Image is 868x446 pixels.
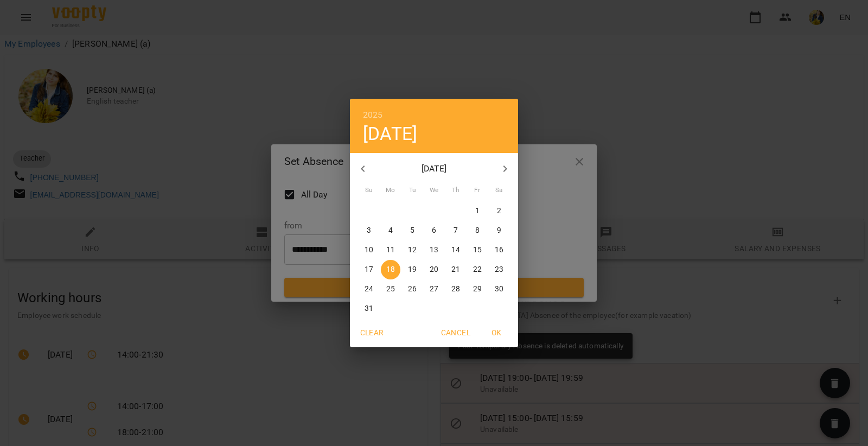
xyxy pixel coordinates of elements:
p: 22 [473,264,482,275]
p: 20 [430,264,438,275]
button: OK [479,323,514,342]
span: Th [446,185,465,196]
p: 17 [365,264,373,275]
button: 10 [359,240,379,260]
button: [DATE] [363,123,417,145]
p: 1 [475,206,480,216]
p: 11 [386,245,395,256]
button: 23 [489,260,509,279]
p: 13 [430,245,438,256]
p: 26 [408,284,417,295]
button: 30 [489,279,509,299]
p: 15 [473,245,482,256]
button: 21 [446,260,465,279]
span: Mo [381,185,400,196]
p: 19 [408,264,417,275]
p: 16 [495,245,503,256]
p: 31 [365,303,373,314]
p: 30 [495,284,503,295]
p: 7 [454,225,458,236]
button: 1 [468,201,487,221]
button: 11 [381,240,400,260]
p: 23 [495,264,503,275]
p: [DATE] [376,162,493,175]
p: 3 [367,225,371,236]
p: 6 [432,225,436,236]
p: 2 [497,206,501,216]
button: 27 [424,279,444,299]
span: We [424,185,444,196]
p: 24 [365,284,373,295]
button: 25 [381,279,400,299]
button: 4 [381,221,400,240]
span: Su [359,185,379,196]
button: 7 [446,221,465,240]
button: 2 [489,201,509,221]
p: 21 [451,264,460,275]
button: 6 [424,221,444,240]
button: Clear [354,323,389,342]
button: 19 [403,260,422,279]
span: Cancel [441,326,470,339]
span: Fr [468,185,487,196]
button: 8 [468,221,487,240]
button: 24 [359,279,379,299]
p: 12 [408,245,417,256]
p: 25 [386,284,395,295]
p: 4 [388,225,393,236]
button: 26 [403,279,422,299]
button: 16 [489,240,509,260]
span: Tu [403,185,422,196]
button: 18 [381,260,400,279]
button: 5 [403,221,422,240]
p: 18 [386,264,395,275]
button: Cancel [437,323,475,342]
button: 15 [468,240,487,260]
p: 10 [365,245,373,256]
button: 13 [424,240,444,260]
p: 29 [473,284,482,295]
button: 12 [403,240,422,260]
button: 22 [468,260,487,279]
button: 20 [424,260,444,279]
p: 5 [410,225,414,236]
button: 17 [359,260,379,279]
button: 29 [468,279,487,299]
p: 14 [451,245,460,256]
button: 3 [359,221,379,240]
button: 9 [489,221,509,240]
button: 31 [359,299,379,318]
p: 28 [451,284,460,295]
button: 2025 [363,107,383,123]
button: 14 [446,240,465,260]
p: 27 [430,284,438,295]
span: Sa [489,185,509,196]
span: Clear [359,326,385,339]
button: 28 [446,279,465,299]
span: OK [483,326,509,339]
p: 8 [475,225,480,236]
p: 9 [497,225,501,236]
